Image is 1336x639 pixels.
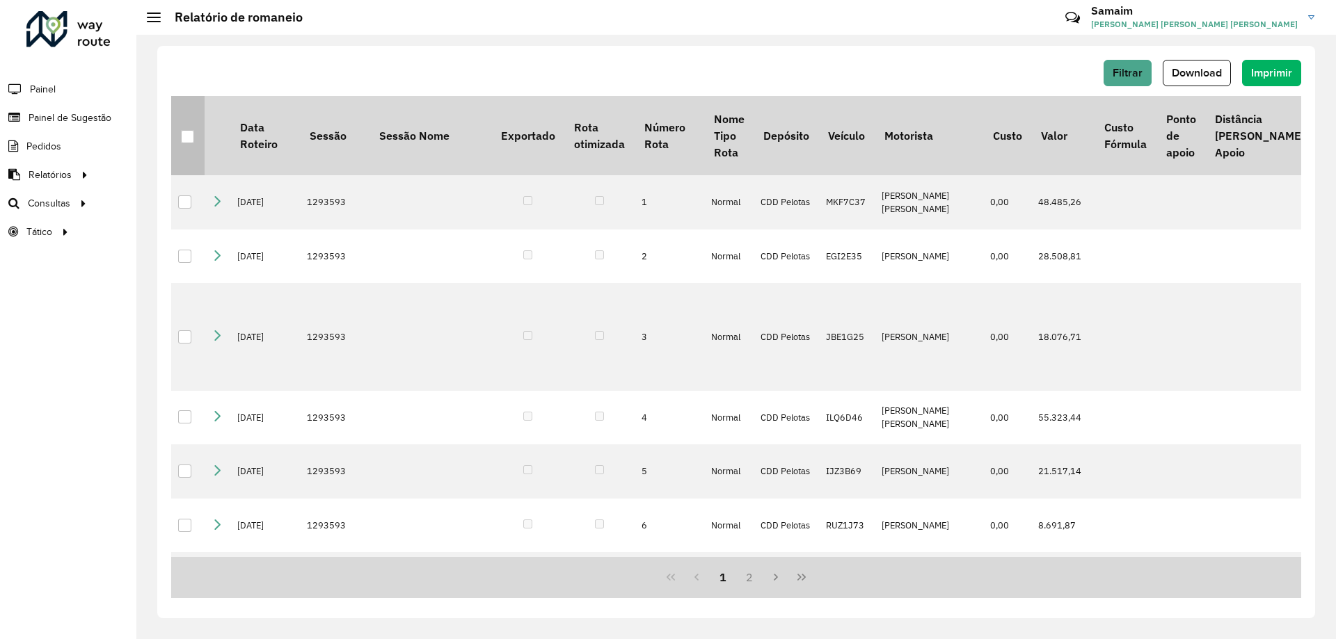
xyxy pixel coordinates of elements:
[635,391,704,445] td: 4
[635,96,704,175] th: Número Rota
[300,175,369,229] td: 1293593
[1091,4,1298,17] h3: Samaim
[754,175,818,229] td: CDD Pelotas
[983,444,1031,499] td: 0,00
[983,283,1031,390] td: 0,00
[230,499,300,553] td: [DATE]
[875,229,983,284] td: [PERSON_NAME]
[754,552,818,606] td: CDD Pelotas
[369,96,491,175] th: Sessão Nome
[635,499,704,553] td: 6
[1031,96,1095,175] th: Valor
[230,552,300,606] td: [DATE]
[875,552,983,606] td: Motorista Freteiro
[1251,67,1292,79] span: Imprimir
[300,283,369,390] td: 1293593
[1031,175,1095,229] td: 48.485,26
[1031,552,1095,606] td: 33.769,39
[300,499,369,553] td: 1293593
[704,499,754,553] td: Normal
[819,283,875,390] td: JBE1G25
[754,96,818,175] th: Depósito
[230,391,300,445] td: [DATE]
[983,175,1031,229] td: 0,00
[230,96,300,175] th: Data Roteiro
[1031,444,1095,499] td: 21.517,14
[819,499,875,553] td: RUZ1J73
[161,10,303,25] h2: Relatório de romaneio
[230,283,300,390] td: [DATE]
[635,283,704,390] td: 3
[754,283,818,390] td: CDD Pelotas
[1031,283,1095,390] td: 18.076,71
[635,229,704,284] td: 2
[1091,18,1298,31] span: [PERSON_NAME] [PERSON_NAME] [PERSON_NAME]
[704,229,754,284] td: Normal
[564,96,634,175] th: Rota otimizada
[1031,229,1095,284] td: 28.508,81
[704,391,754,445] td: Normal
[754,499,818,553] td: CDD Pelotas
[704,444,754,499] td: Normal
[30,82,56,97] span: Painel
[754,444,818,499] td: CDD Pelotas
[819,229,875,284] td: EGI2E35
[1095,96,1156,175] th: Custo Fórmula
[875,96,983,175] th: Motorista
[704,283,754,390] td: Normal
[819,552,875,606] td: IGW2842
[28,196,70,211] span: Consultas
[26,225,52,239] span: Tático
[788,564,815,590] button: Last Page
[300,552,369,606] td: 1293593
[875,499,983,553] td: [PERSON_NAME]
[230,444,300,499] td: [DATE]
[763,564,789,590] button: Next Page
[300,391,369,445] td: 1293593
[983,229,1031,284] td: 0,00
[635,175,704,229] td: 1
[819,96,875,175] th: Veículo
[983,96,1031,175] th: Custo
[300,444,369,499] td: 1293593
[230,175,300,229] td: [DATE]
[1156,96,1205,175] th: Ponto de apoio
[875,444,983,499] td: [PERSON_NAME]
[1172,67,1222,79] span: Download
[1205,96,1314,175] th: Distância [PERSON_NAME] Apoio
[704,96,754,175] th: Nome Tipo Rota
[491,96,564,175] th: Exportado
[1242,60,1301,86] button: Imprimir
[1104,60,1152,86] button: Filtrar
[1031,391,1095,445] td: 55.323,44
[983,499,1031,553] td: 0,00
[300,229,369,284] td: 1293593
[819,444,875,499] td: IJZ3B69
[29,168,72,182] span: Relatórios
[300,96,369,175] th: Sessão
[230,229,300,284] td: [DATE]
[710,564,736,590] button: 1
[26,139,61,154] span: Pedidos
[875,391,983,445] td: [PERSON_NAME] [PERSON_NAME]
[635,444,704,499] td: 5
[875,175,983,229] td: [PERSON_NAME] [PERSON_NAME]
[29,111,111,125] span: Painel de Sugestão
[875,283,983,390] td: [PERSON_NAME]
[819,175,875,229] td: MKF7C37
[754,391,818,445] td: CDD Pelotas
[704,552,754,606] td: Normal
[983,552,1031,606] td: 0,00
[736,564,763,590] button: 2
[983,391,1031,445] td: 0,00
[819,391,875,445] td: ILQ6D46
[635,552,704,606] td: 7
[1031,499,1095,553] td: 8.691,87
[704,175,754,229] td: Normal
[1163,60,1231,86] button: Download
[1058,3,1088,33] a: Contato Rápido
[1113,67,1143,79] span: Filtrar
[754,229,818,284] td: CDD Pelotas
